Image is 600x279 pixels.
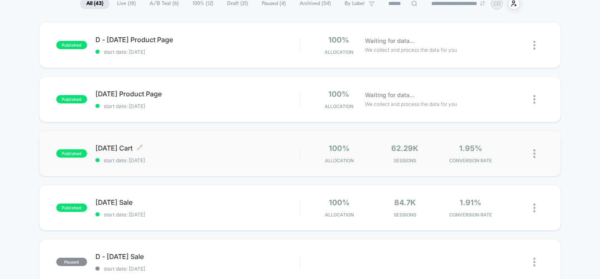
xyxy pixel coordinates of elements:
[374,158,435,163] span: Sessions
[329,198,350,207] span: 100%
[459,144,482,153] span: 1.95%
[56,149,87,158] span: published
[533,41,535,50] img: close
[95,90,300,98] span: [DATE] Product Page
[533,204,535,212] img: close
[325,212,354,218] span: Allocation
[394,198,416,207] span: 84.7k
[95,266,300,272] span: start date: [DATE]
[56,204,87,212] span: published
[325,158,354,163] span: Allocation
[365,100,457,108] span: We collect and process the data for you
[440,158,501,163] span: CONVERSION RATE
[460,198,481,207] span: 1.91%
[533,258,535,266] img: close
[328,90,349,98] span: 100%
[95,144,300,152] span: [DATE] Cart
[374,212,435,218] span: Sessions
[56,41,87,49] span: published
[365,36,415,45] span: Waiting for data...
[95,157,300,163] span: start date: [DATE]
[329,144,350,153] span: 100%
[365,90,415,100] span: Waiting for data...
[95,198,300,206] span: [DATE] Sale
[533,95,535,104] img: close
[365,46,457,54] span: We collect and process the data for you
[325,49,353,55] span: Allocation
[95,49,300,55] span: start date: [DATE]
[56,95,87,103] span: published
[391,144,418,153] span: 62.29k
[440,212,501,218] span: CONVERSION RATE
[328,35,349,44] span: 100%
[345,0,365,7] span: By Label
[95,35,300,44] span: D - [DATE] Product Page
[95,252,300,261] span: D - [DATE] Sale
[480,1,485,6] img: end
[56,258,87,266] span: paused
[493,0,501,7] p: CD
[325,103,353,109] span: Allocation
[95,103,300,109] span: start date: [DATE]
[533,149,535,158] img: close
[95,211,300,218] span: start date: [DATE]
